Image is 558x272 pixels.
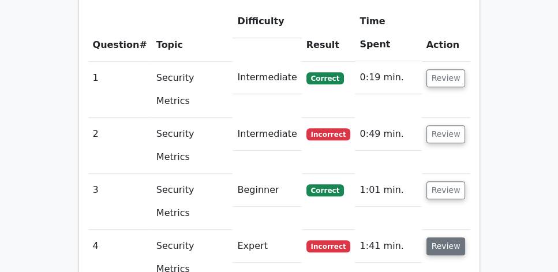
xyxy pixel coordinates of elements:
td: Intermediate [233,118,301,151]
td: Beginner [233,174,301,207]
button: Review [426,125,466,143]
span: Correct [306,72,344,84]
span: Incorrect [306,240,351,252]
th: Time Spent [355,5,421,61]
span: Correct [306,184,344,196]
td: 1:41 min. [355,230,421,263]
td: 1:01 min. [355,174,421,207]
th: # [88,5,152,61]
td: Expert [233,230,301,263]
button: Review [426,69,466,87]
button: Review [426,237,466,255]
td: 1 [88,61,152,117]
td: Security Metrics [152,118,233,174]
td: 3 [88,174,152,230]
th: Topic [152,5,233,61]
td: 2 [88,118,152,174]
span: Question [93,39,140,50]
th: Action [422,5,470,61]
th: Difficulty [233,5,301,38]
span: Incorrect [306,128,351,140]
td: Security Metrics [152,61,233,117]
td: 0:49 min. [355,118,421,151]
td: Intermediate [233,61,301,94]
th: Result [302,5,355,61]
td: Security Metrics [152,174,233,230]
button: Review [426,181,466,199]
td: 0:19 min. [355,61,421,94]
